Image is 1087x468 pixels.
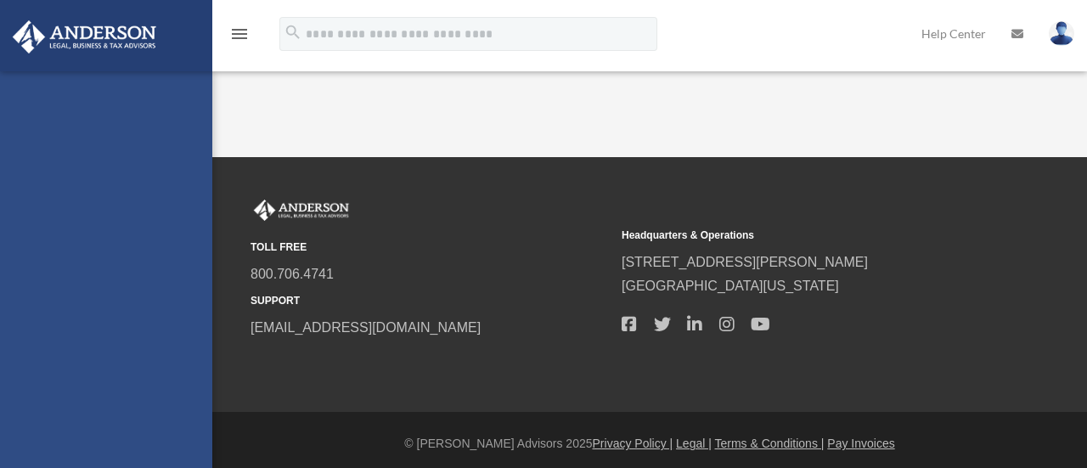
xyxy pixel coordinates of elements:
[1049,21,1074,46] img: User Pic
[251,320,481,335] a: [EMAIL_ADDRESS][DOMAIN_NAME]
[251,292,610,310] small: SUPPORT
[622,227,981,245] small: Headquarters & Operations
[251,239,610,257] small: TOLL FREE
[284,23,302,42] i: search
[593,437,673,450] a: Privacy Policy |
[229,30,250,44] a: menu
[827,437,894,450] a: Pay Invoices
[622,255,868,269] a: [STREET_ADDRESS][PERSON_NAME]
[715,437,825,450] a: Terms & Conditions |
[229,24,250,44] i: menu
[676,437,712,450] a: Legal |
[251,200,352,222] img: Anderson Advisors Platinum Portal
[8,20,161,54] img: Anderson Advisors Platinum Portal
[251,267,334,281] a: 800.706.4741
[622,279,839,293] a: [GEOGRAPHIC_DATA][US_STATE]
[212,433,1087,454] div: © [PERSON_NAME] Advisors 2025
